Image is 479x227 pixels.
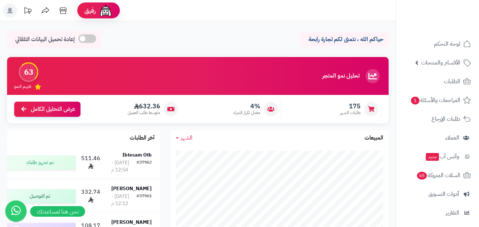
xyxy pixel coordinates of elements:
[445,133,459,143] span: العملاء
[78,146,103,179] td: 511.46
[400,204,475,221] a: التقارير
[400,110,475,127] a: طلبات الإرجاع
[421,58,460,68] span: الأقسام والمنتجات
[364,135,383,141] h3: المبيعات
[111,219,152,226] strong: [PERSON_NAME]
[14,102,80,117] a: عرض التحليل الكامل
[400,186,475,203] a: أدوات التسويق
[416,170,460,180] span: السلات المتروكة
[400,148,475,165] a: وآتس آبجديد
[84,6,96,15] span: رفيق
[111,193,137,207] div: [DATE] - 12:12 م
[122,151,152,159] strong: Ibtesam Otb
[78,180,103,213] td: 332.74
[400,92,475,109] a: المراجعات والأسئلة1
[128,110,160,116] span: متوسط طلب العميل
[137,159,152,174] div: #37962
[181,134,193,142] span: الشهر
[111,185,152,192] strong: [PERSON_NAME]
[128,102,160,110] span: 632.36
[233,102,260,110] span: 4%
[3,189,76,203] div: تم التوصيل
[176,134,193,142] a: الشهر
[233,110,260,116] span: معدل تكرار الشراء
[400,129,475,146] a: العملاء
[14,84,31,90] span: تقييم النمو
[400,167,475,184] a: السلات المتروكة65
[434,39,460,49] span: لوحة التحكم
[111,159,137,174] div: [DATE] - 12:54 م
[417,172,427,180] span: 65
[3,155,76,170] div: تم تجهيز طلبك
[340,102,361,110] span: 175
[446,208,459,218] span: التقارير
[137,193,152,207] div: #37961
[322,73,360,79] h3: تحليل نمو المتجر
[428,189,459,199] span: أدوات التسويق
[410,95,460,105] span: المراجعات والأسئلة
[400,35,475,52] a: لوحة التحكم
[426,153,439,161] span: جديد
[15,35,75,44] span: إعادة تحميل البيانات التلقائي
[431,5,472,20] img: logo-2.png
[411,97,419,104] span: 1
[99,4,113,18] img: ai-face.png
[425,152,459,161] span: وآتس آب
[305,35,383,44] p: حياكم الله ، نتمنى لكم تجارة رابحة
[400,73,475,90] a: الطلبات
[444,76,460,86] span: الطلبات
[340,110,361,116] span: طلبات الشهر
[431,114,460,124] span: طلبات الإرجاع
[31,105,75,113] span: عرض التحليل الكامل
[19,4,37,19] a: تحديثات المنصة
[130,135,155,141] h3: آخر الطلبات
